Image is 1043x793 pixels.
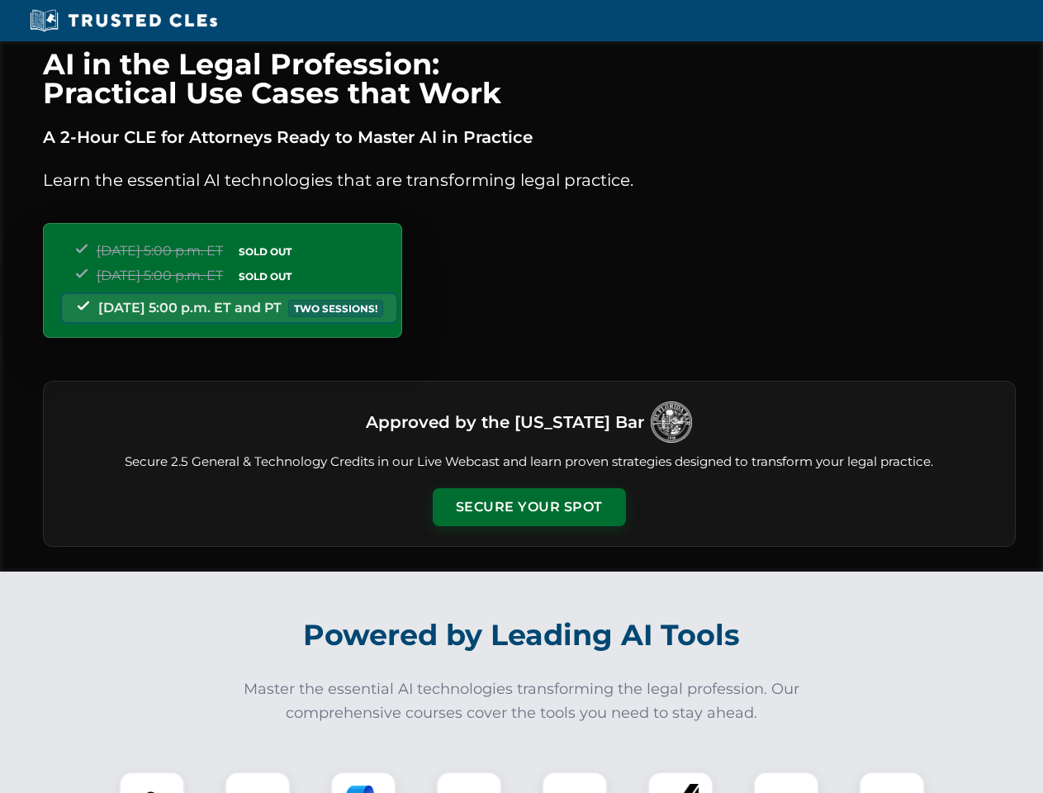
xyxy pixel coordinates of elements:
p: Secure 2.5 General & Technology Credits in our Live Webcast and learn proven strategies designed ... [64,453,995,472]
h1: AI in the Legal Profession: Practical Use Cases that Work [43,50,1016,107]
p: Master the essential AI technologies transforming the legal profession. Our comprehensive courses... [233,677,811,725]
h3: Approved by the [US_STATE] Bar [366,407,644,437]
span: SOLD OUT [233,243,297,260]
img: Trusted CLEs [25,8,222,33]
span: [DATE] 5:00 p.m. ET [97,268,223,283]
span: SOLD OUT [233,268,297,285]
img: Logo [651,401,692,443]
p: A 2-Hour CLE for Attorneys Ready to Master AI in Practice [43,124,1016,150]
p: Learn the essential AI technologies that are transforming legal practice. [43,167,1016,193]
button: Secure Your Spot [433,488,626,526]
h2: Powered by Leading AI Tools [64,606,979,664]
span: [DATE] 5:00 p.m. ET [97,243,223,259]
